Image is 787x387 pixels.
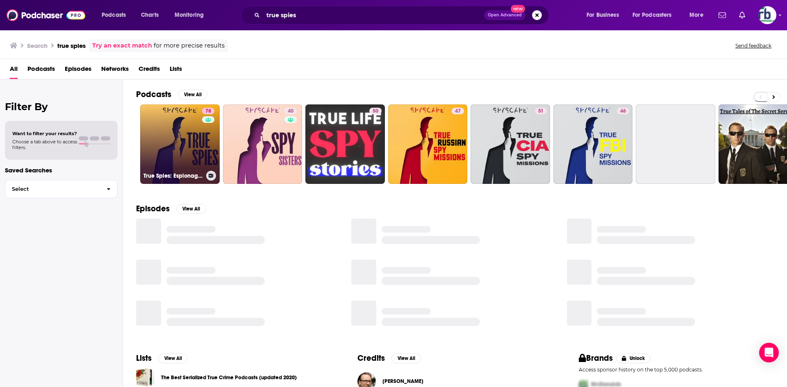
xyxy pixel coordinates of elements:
button: open menu [627,9,684,22]
span: 50 [373,107,378,115]
a: 47 [452,108,464,114]
button: open menu [96,9,136,22]
a: Show notifications dropdown [715,8,729,22]
button: View All [176,204,206,214]
a: 50 [305,104,385,184]
a: ListsView All [136,353,188,363]
span: Logged in as johannarb [758,6,776,24]
a: EpisodesView All [136,204,206,214]
span: [PERSON_NAME] [382,378,423,385]
button: Send feedback [733,42,774,49]
a: PodcastsView All [136,89,207,100]
h3: True Spies: Espionage | Investigation | Crime | Murder | Detective | Politics [143,172,203,179]
span: Podcasts [102,9,126,21]
a: 51 [471,104,550,184]
button: open menu [684,9,714,22]
span: for more precise results [154,41,225,50]
a: Robert Guffey [382,378,423,385]
h2: Lists [136,353,152,363]
a: Lists [170,62,182,79]
button: open menu [169,9,214,22]
div: Open Intercom Messenger [759,343,779,362]
button: View All [158,353,188,363]
button: Unlock [616,353,651,363]
span: For Business [587,9,619,21]
a: The Best Serialized True Crime Podcasts (updated 2020) [161,373,297,382]
a: Networks [101,62,129,79]
a: 46 [617,108,629,114]
a: All [10,62,18,79]
span: 78 [205,107,211,115]
span: Monitoring [175,9,204,21]
span: Charts [141,9,159,21]
button: Open AdvancedNew [484,10,525,20]
a: Episodes [65,62,91,79]
a: 47 [388,104,468,184]
span: Select [5,186,100,192]
h3: true spies [57,42,86,50]
span: 40 [288,107,293,115]
span: Want to filter your results? [12,131,77,136]
a: CreditsView All [357,353,421,363]
button: Select [5,180,118,198]
a: 40 [223,104,303,184]
h2: Episodes [136,204,170,214]
span: Choose a tab above to access filters. [12,139,77,150]
span: New [511,5,525,13]
div: Search podcasts, credits, & more... [248,6,557,25]
button: View All [178,90,207,100]
button: open menu [581,9,629,22]
span: More [689,9,703,21]
span: 47 [455,107,461,115]
a: 40 [284,108,297,114]
a: The Best Serialized True Crime Podcasts (updated 2020) [136,368,155,387]
img: User Profile [758,6,776,24]
a: Show notifications dropdown [736,8,748,22]
a: Podcasts [27,62,55,79]
a: 51 [535,108,547,114]
a: Try an exact match [92,41,152,50]
span: Open Advanced [488,13,522,17]
h2: Podcasts [136,89,171,100]
a: 46 [553,104,633,184]
h2: Filter By [5,101,118,113]
a: 78 [202,108,214,114]
button: Show profile menu [758,6,776,24]
span: 51 [538,107,544,115]
a: Charts [136,9,164,22]
button: View All [391,353,421,363]
img: Podchaser - Follow, Share and Rate Podcasts [7,7,85,23]
h2: Brands [579,353,613,363]
a: 50 [369,108,382,114]
a: 78True Spies: Espionage | Investigation | Crime | Murder | Detective | Politics [140,104,220,184]
p: Saved Searches [5,166,118,174]
span: 46 [620,107,626,115]
h3: Search [27,42,48,50]
span: For Podcasters [632,9,672,21]
input: Search podcasts, credits, & more... [263,9,484,22]
h2: Credits [357,353,385,363]
p: Access sponsor history on the top 5,000 podcasts. [579,367,774,373]
a: Credits [139,62,160,79]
